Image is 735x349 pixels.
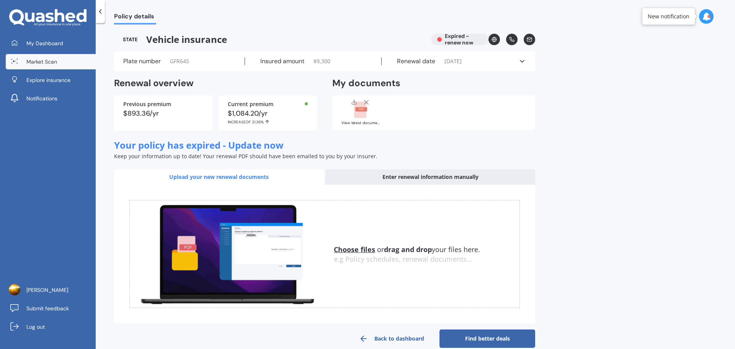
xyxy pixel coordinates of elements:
a: Submit feedback [6,301,96,316]
span: My Dashboard [26,39,63,47]
u: Choose files [334,245,375,254]
div: $1,084.20/yr [228,110,308,125]
div: Current premium [228,102,308,107]
a: My Dashboard [6,36,96,51]
label: Insured amount [260,57,304,65]
label: Renewal date [397,57,435,65]
div: e.g Policy schedules, renewal documents... [334,255,519,264]
span: Vehicle insurance [114,34,425,45]
span: $ 9,300 [314,57,330,65]
h2: My documents [332,77,400,89]
img: upload.de96410c8ce839c3fdd5.gif [130,200,325,308]
span: Notifications [26,95,57,102]
a: [PERSON_NAME] [6,282,96,298]
label: Plate number [123,57,161,65]
div: Upload your new renewal documents [114,169,324,185]
div: $893.36/yr [123,110,203,117]
a: Explore insurance [6,72,96,88]
span: Market Scan [26,58,57,66]
img: State-text-1.webp [114,34,146,45]
span: GFR645 [170,57,189,65]
a: Log out [6,319,96,334]
span: Policy details [114,13,156,23]
span: [DATE] [444,57,462,65]
span: [PERSON_NAME] [26,286,68,294]
span: Your policy has expired - Update now [114,139,284,151]
a: Notifications [6,91,96,106]
span: Submit feedback [26,305,69,312]
span: Keep your information up to date! Your renewal PDF should have been emailed to you by your insurer. [114,152,377,160]
span: INCREASE OF [228,120,252,125]
div: Enter renewal information manually [325,169,535,185]
a: Back to dashboard [344,329,439,348]
b: drag and drop [384,245,432,254]
div: New notification [648,13,689,20]
a: Market Scan [6,54,96,69]
span: Explore insurance [26,76,70,84]
div: Previous premium [123,102,203,107]
img: 12de0a32aaa57e122699047ae703039a [9,284,20,295]
a: Find better deals [439,329,535,348]
span: 21.36% [252,120,264,125]
span: or your files here. [334,245,480,254]
div: View latest document_latest.pdf [341,121,380,125]
h2: Renewal overview [114,77,317,89]
span: Log out [26,323,45,331]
